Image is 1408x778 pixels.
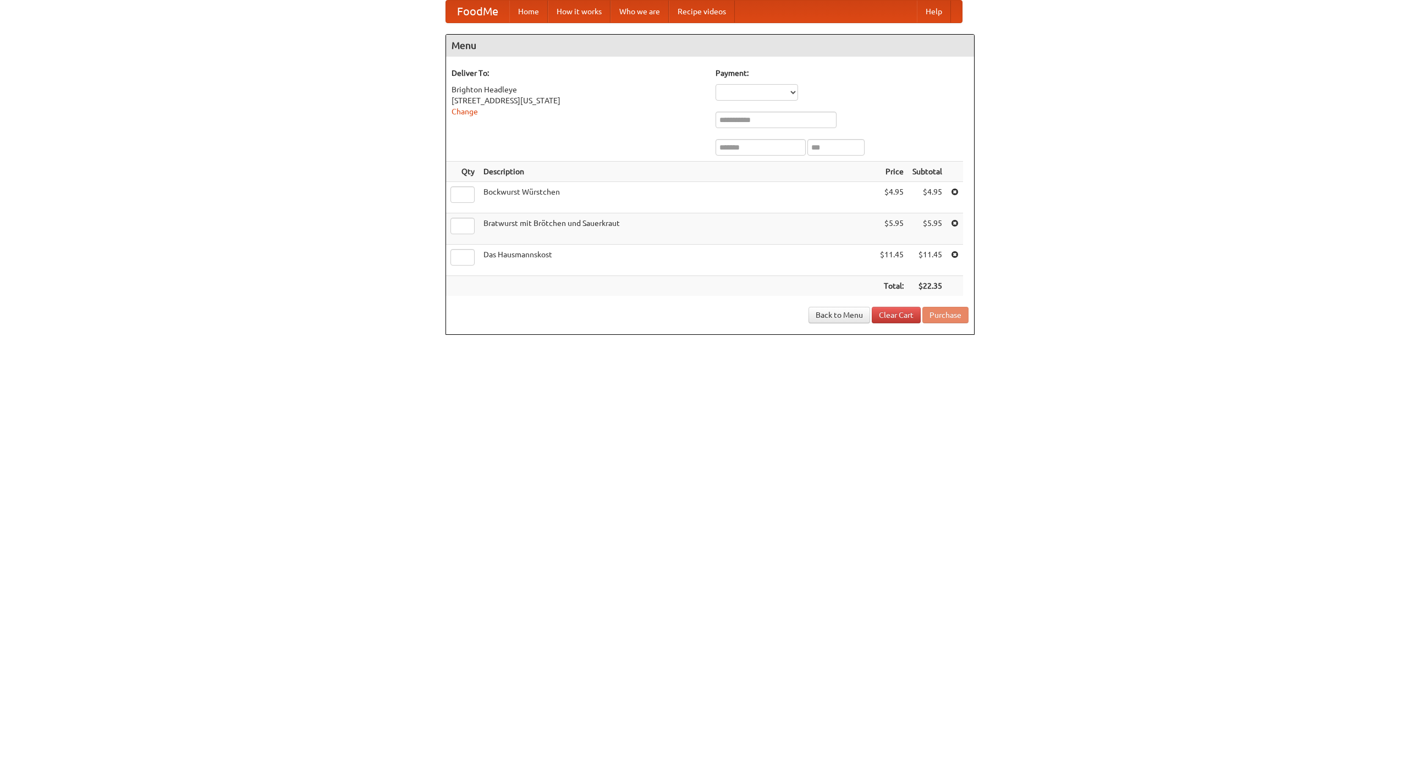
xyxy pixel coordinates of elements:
[452,107,478,116] a: Change
[610,1,669,23] a: Who we are
[446,162,479,182] th: Qty
[872,307,921,323] a: Clear Cart
[876,276,908,296] th: Total:
[716,68,969,79] h5: Payment:
[452,84,705,95] div: Brighton Headleye
[908,276,947,296] th: $22.35
[479,245,876,276] td: Das Hausmannskost
[908,182,947,213] td: $4.95
[876,162,908,182] th: Price
[452,68,705,79] h5: Deliver To:
[509,1,548,23] a: Home
[479,182,876,213] td: Bockwurst Würstchen
[876,182,908,213] td: $4.95
[452,95,705,106] div: [STREET_ADDRESS][US_STATE]
[446,35,974,57] h4: Menu
[479,213,876,245] td: Bratwurst mit Brötchen und Sauerkraut
[548,1,610,23] a: How it works
[479,162,876,182] th: Description
[917,1,951,23] a: Help
[908,162,947,182] th: Subtotal
[446,1,509,23] a: FoodMe
[809,307,870,323] a: Back to Menu
[922,307,969,323] button: Purchase
[908,245,947,276] td: $11.45
[908,213,947,245] td: $5.95
[876,245,908,276] td: $11.45
[876,213,908,245] td: $5.95
[669,1,735,23] a: Recipe videos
